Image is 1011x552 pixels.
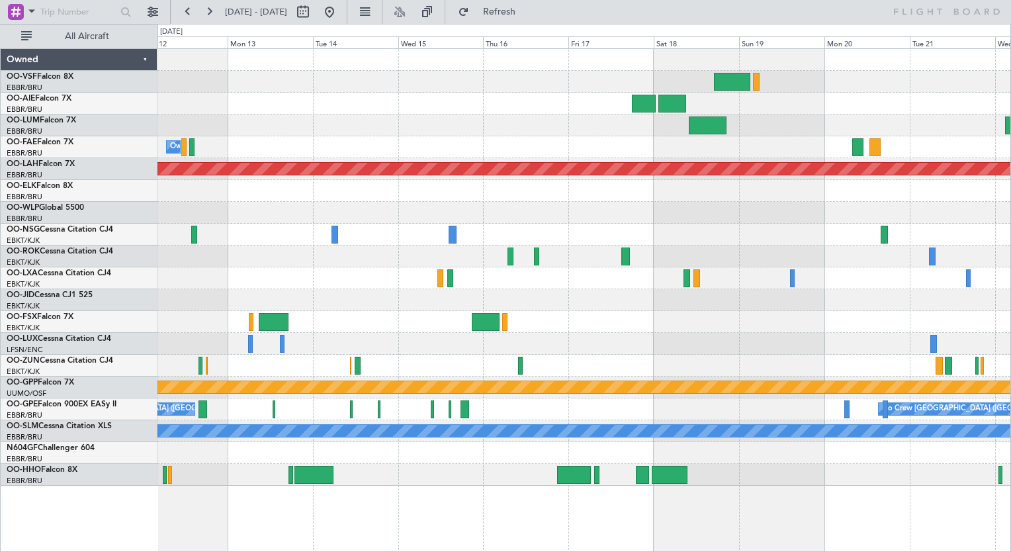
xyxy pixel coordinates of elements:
input: Trip Number [40,2,116,22]
a: OO-VSFFalcon 8X [7,73,73,81]
a: LFSN/ENC [7,345,43,355]
a: OO-ZUNCessna Citation CJ4 [7,357,113,365]
span: OO-AIE [7,95,35,103]
a: OO-GPEFalcon 900EX EASy II [7,400,116,408]
a: OO-LXACessna Citation CJ4 [7,269,111,277]
a: OO-FAEFalcon 7X [7,138,73,146]
span: All Aircraft [34,32,140,41]
span: OO-LUX [7,335,38,343]
div: No Crew [GEOGRAPHIC_DATA] ([GEOGRAPHIC_DATA] National) [60,399,282,419]
a: OO-GPPFalcon 7X [7,379,74,387]
a: EBBR/BRU [7,83,42,93]
a: EBKT/KJK [7,301,40,311]
div: [DATE] [160,26,183,38]
a: EBBR/BRU [7,192,42,202]
div: Sat 18 [654,36,739,48]
span: OO-NSG [7,226,40,234]
span: OO-ELK [7,182,36,190]
a: EBKT/KJK [7,279,40,289]
div: Sun 12 [142,36,228,48]
a: EBBR/BRU [7,105,42,115]
a: EBBR/BRU [7,410,42,420]
button: All Aircraft [15,26,144,47]
span: OO-LAH [7,160,38,168]
span: OO-LUM [7,116,40,124]
a: UUMO/OSF [7,389,46,398]
a: OO-ROKCessna Citation CJ4 [7,248,113,255]
span: OO-ROK [7,248,40,255]
span: OO-GPE [7,400,38,408]
a: EBBR/BRU [7,214,42,224]
span: OO-ZUN [7,357,40,365]
a: EBBR/BRU [7,170,42,180]
a: OO-SLMCessna Citation XLS [7,422,112,430]
div: Mon 20 [824,36,910,48]
a: OO-LUMFalcon 7X [7,116,76,124]
a: EBKT/KJK [7,367,40,377]
a: EBKT/KJK [7,236,40,246]
span: OO-FSX [7,313,37,321]
span: OO-HHO [7,466,41,474]
span: OO-JID [7,291,34,299]
a: OO-NSGCessna Citation CJ4 [7,226,113,234]
div: Sun 19 [739,36,824,48]
a: EBKT/KJK [7,257,40,267]
a: OO-JIDCessna CJ1 525 [7,291,93,299]
a: EBBR/BRU [7,432,42,442]
span: OO-FAE [7,138,37,146]
a: OO-ELKFalcon 8X [7,182,73,190]
span: OO-VSF [7,73,37,81]
span: OO-WLP [7,204,39,212]
span: OO-GPP [7,379,38,387]
a: OO-WLPGlobal 5500 [7,204,84,212]
div: Owner Melsbroek Air Base [170,137,260,157]
a: OO-FSXFalcon 7X [7,313,73,321]
div: Tue 21 [910,36,995,48]
a: EBBR/BRU [7,126,42,136]
span: OO-LXA [7,269,38,277]
a: EBKT/KJK [7,323,40,333]
span: N604GF [7,444,38,452]
div: Fri 17 [568,36,654,48]
a: OO-LAHFalcon 7X [7,160,75,168]
span: [DATE] - [DATE] [225,6,287,18]
div: Tue 14 [313,36,398,48]
div: Wed 15 [398,36,484,48]
a: EBBR/BRU [7,454,42,464]
span: OO-SLM [7,422,38,430]
a: OO-LUXCessna Citation CJ4 [7,335,111,343]
div: Mon 13 [228,36,313,48]
a: N604GFChallenger 604 [7,444,95,452]
a: OO-HHOFalcon 8X [7,466,77,474]
div: Thu 16 [483,36,568,48]
span: Refresh [472,7,527,17]
a: OO-AIEFalcon 7X [7,95,71,103]
button: Refresh [452,1,531,23]
a: EBBR/BRU [7,476,42,486]
a: EBBR/BRU [7,148,42,158]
